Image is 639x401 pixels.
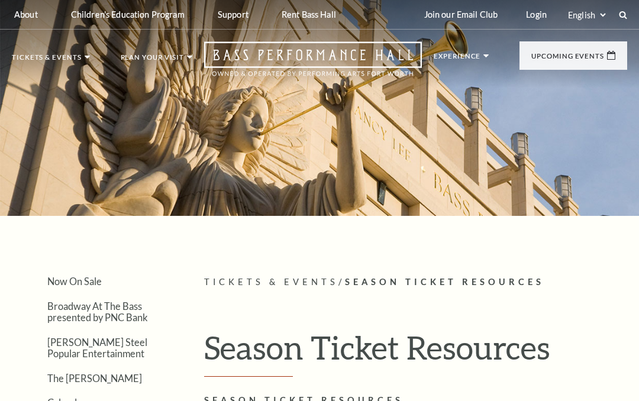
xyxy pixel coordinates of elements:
span: Tickets & Events [204,277,338,287]
p: Children's Education Program [71,9,185,20]
h1: Season Ticket Resources [204,328,627,377]
a: Now On Sale [47,276,102,287]
p: / [204,275,627,290]
p: Rent Bass Hall [282,9,336,20]
p: Experience [434,53,480,66]
p: Upcoming Events [531,53,604,66]
p: Support [218,9,248,20]
a: The [PERSON_NAME] [47,373,142,384]
p: Plan Your Visit [121,54,185,67]
p: About [14,9,38,20]
select: Select: [566,9,608,21]
p: Tickets & Events [12,54,82,67]
a: Broadway At The Bass presented by PNC Bank [47,300,148,323]
a: [PERSON_NAME] Steel Popular Entertainment [47,337,147,359]
span: Season Ticket Resources [345,277,544,287]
